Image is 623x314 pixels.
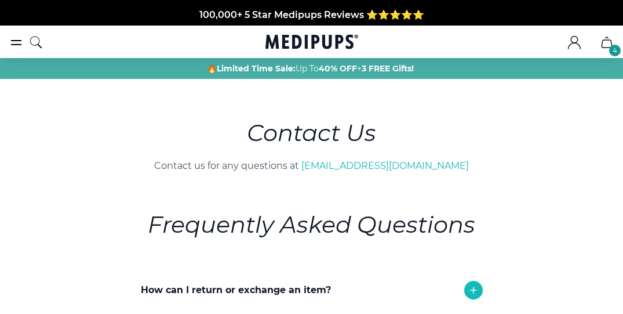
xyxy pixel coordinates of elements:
[609,45,621,56] div: 4
[199,9,424,20] span: 100,000+ 5 Star Medipups Reviews ⭐️⭐️⭐️⭐️⭐️
[301,160,469,171] a: [EMAIL_ADDRESS][DOMAIN_NAME]
[76,116,548,150] h1: Contact Us
[265,33,358,53] a: Medipups
[9,35,23,49] button: burger-menu
[141,208,483,241] h6: Frequently Asked Questions
[593,28,621,56] button: cart
[76,159,548,173] p: Contact us for any questions at
[560,28,588,56] button: account
[141,283,331,297] p: How can I return or exchange an item?
[207,63,414,74] span: 🔥 Up To +
[29,28,43,57] button: search
[119,23,504,34] span: Made In The [GEOGRAPHIC_DATA] from domestic & globally sourced ingredients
